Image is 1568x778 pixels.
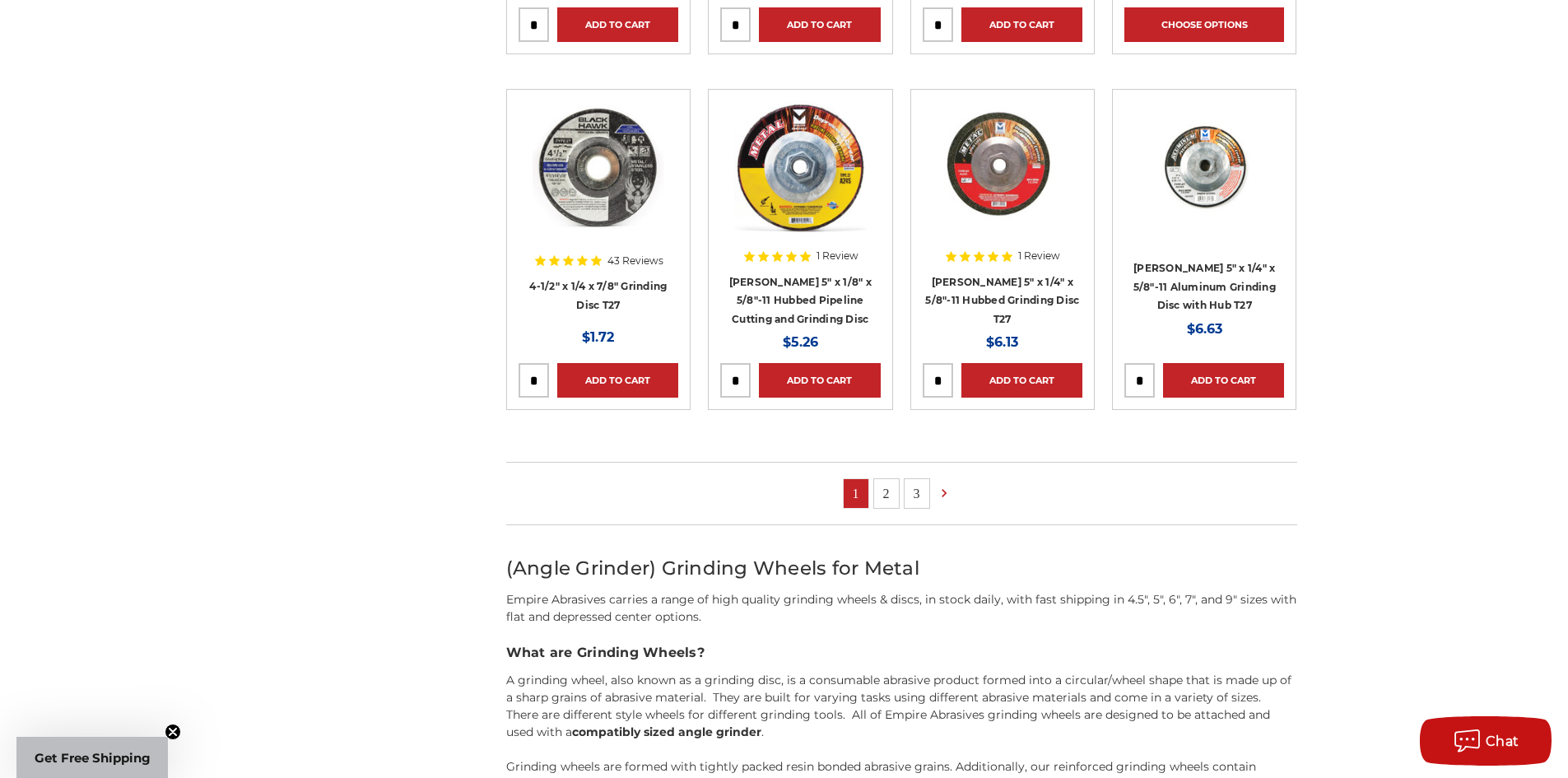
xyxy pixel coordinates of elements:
a: Add to Cart [759,7,880,42]
button: Chat [1420,716,1552,766]
a: Add to Cart [557,363,678,398]
p: Empire Abrasives carries a range of high quality grinding wheels & discs, in stock daily, with fa... [506,591,1297,626]
p: A grinding wheel, also known as a grinding disc, is a consumable abrasive product formed into a c... [506,672,1297,741]
img: 5" x 1/4" x 5/8"-11 Hubbed Grinding Disc T27 620110 [932,101,1072,233]
a: 5" aluminum grinding wheel with hub [1124,101,1284,261]
span: Chat [1486,734,1519,749]
a: Mercer 5" x 1/8" x 5/8"-11 Hubbed Cutting and Light Grinding Wheel [720,101,880,261]
a: Choose Options [1124,7,1284,42]
a: Add to Cart [1163,363,1284,398]
img: 5" aluminum grinding wheel with hub [1138,101,1270,233]
a: Add to Cart [557,7,678,42]
a: 5" x 1/4" x 5/8"-11 Hubbed Grinding Disc T27 620110 [923,101,1082,261]
span: $1.72 [582,329,614,345]
a: [PERSON_NAME] 5" x 1/4" x 5/8"-11 Aluminum Grinding Disc with Hub T27 [1133,262,1276,311]
img: BHA grinding wheels for 4.5 inch angle grinder [533,101,664,233]
button: Close teaser [165,724,181,740]
a: [PERSON_NAME] 5" x 1/8" x 5/8"-11 Hubbed Pipeline Cutting and Grinding Disc [729,276,872,325]
a: [PERSON_NAME] 5" x 1/4" x 5/8"-11 Hubbed Grinding Disc T27 [925,276,1079,325]
a: 1 [844,479,868,508]
a: Add to Cart [961,7,1082,42]
span: 43 Reviews [607,256,663,266]
span: $6.63 [1187,321,1222,337]
h3: What are Grinding Wheels? [506,643,1297,663]
a: 2 [874,479,899,508]
span: Get Free Shipping [35,750,151,766]
a: BHA grinding wheels for 4.5 inch angle grinder [519,101,678,261]
a: 4-1/2" x 1/4 x 7/8" Grinding Disc T27 [529,280,667,311]
strong: compatibly sized angle grinder [572,724,761,739]
h2: (Angle Grinder) Grinding Wheels for Metal [506,554,1297,583]
span: $5.26 [783,334,818,350]
img: Mercer 5" x 1/8" x 5/8"-11 Hubbed Cutting and Light Grinding Wheel [734,101,866,233]
span: $6.13 [986,334,1018,350]
a: Add to Cart [961,363,1082,398]
a: Add to Cart [759,363,880,398]
div: Get Free ShippingClose teaser [16,737,168,778]
a: 3 [905,479,929,508]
